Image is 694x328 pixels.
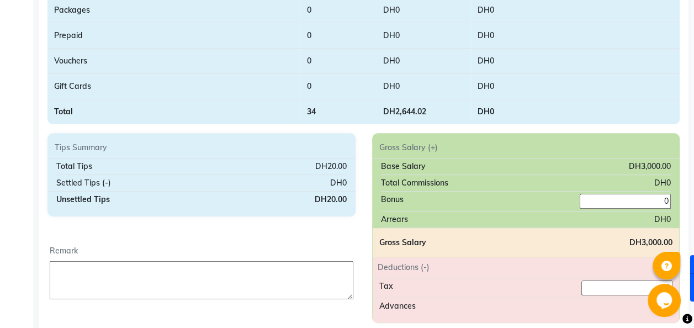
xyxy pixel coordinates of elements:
iframe: chat widget [648,284,683,317]
td: 34 [300,99,376,125]
div: DH20.00 [315,161,347,172]
td: Gift Cards [47,74,300,99]
td: Prepaid [47,23,300,49]
div: Gross Salary (+) [373,142,680,154]
td: DH0 [471,74,566,99]
div: DH20.00 [315,194,347,205]
div: Tips Summary [48,142,355,154]
div: Settled Tips (-) [56,177,111,189]
td: DH2,644.02 [376,99,471,125]
div: Deductions (-) [371,262,665,273]
td: 0 [300,23,376,49]
div: Total Tips [56,161,92,172]
div: DH3,000.00 [629,237,672,248]
div: Unsettled Tips [56,194,110,205]
div: Total Commissions [381,177,448,189]
div: DH3,000.00 [629,161,671,172]
td: 0 [300,49,376,74]
td: Vouchers [47,49,300,74]
div: Advances [379,300,416,312]
div: Remark [50,245,353,257]
div: Gross Salary [379,237,426,248]
td: Total [47,99,300,125]
div: DH0 [330,177,347,189]
div: DH0 [654,214,671,225]
div: Tax [379,281,393,295]
div: Bonus [381,194,404,209]
div: Arrears [381,214,408,225]
div: DH0 [654,177,671,189]
td: DH0 [376,49,471,74]
td: DH0 [376,23,471,49]
td: DH0 [471,23,566,49]
td: 0 [300,74,376,99]
td: DH0 [471,49,566,74]
td: DH0 [376,74,471,99]
td: DH0 [471,99,566,125]
div: Base Salary [381,161,426,172]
